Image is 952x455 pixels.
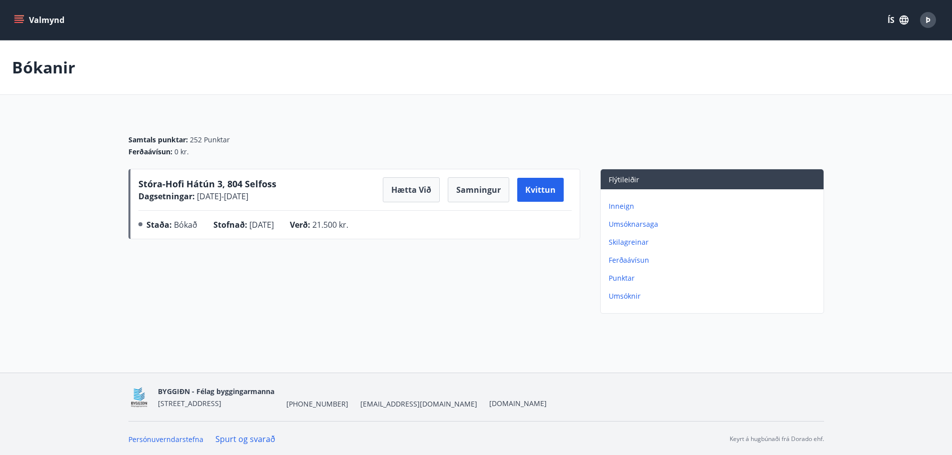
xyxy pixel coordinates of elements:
[916,8,940,32] button: Þ
[926,14,931,25] span: Þ
[609,201,820,211] p: Inneign
[190,135,230,145] span: 252 Punktar
[128,147,172,157] span: Ferðaávísun :
[360,399,477,409] span: [EMAIL_ADDRESS][DOMAIN_NAME]
[448,177,509,202] button: Samningur
[195,191,248,202] span: [DATE] - [DATE]
[158,399,221,408] span: [STREET_ADDRESS]
[609,255,820,265] p: Ferðaávísun
[609,175,639,184] span: Flýtileiðir
[609,273,820,283] p: Punktar
[213,219,247,230] span: Stofnað :
[312,219,348,230] span: 21.500 kr.
[138,191,195,202] span: Dagsetningar :
[138,178,276,190] span: Stóra-Hofi Hátún 3, 804 Selfoss
[517,178,564,202] button: Kvittun
[12,11,68,29] button: menu
[609,237,820,247] p: Skilagreinar
[609,291,820,301] p: Umsóknir
[290,219,310,230] span: Verð :
[158,387,274,396] span: BYGGIÐN - Félag byggingarmanna
[882,11,914,29] button: ÍS
[489,399,547,408] a: [DOMAIN_NAME]
[609,219,820,229] p: Umsóknarsaga
[128,135,188,145] span: Samtals punktar :
[146,219,172,230] span: Staða :
[174,147,189,157] span: 0 kr.
[215,434,275,445] a: Spurt og svarað
[286,399,348,409] span: [PHONE_NUMBER]
[128,435,203,444] a: Persónuverndarstefna
[383,177,440,202] button: Hætta við
[12,56,75,78] p: Bókanir
[249,219,274,230] span: [DATE]
[730,435,824,444] p: Keyrt á hugbúnaði frá Dorado ehf.
[128,387,150,408] img: BKlGVmlTW1Qrz68WFGMFQUcXHWdQd7yePWMkvn3i.png
[174,219,197,230] span: Bókað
